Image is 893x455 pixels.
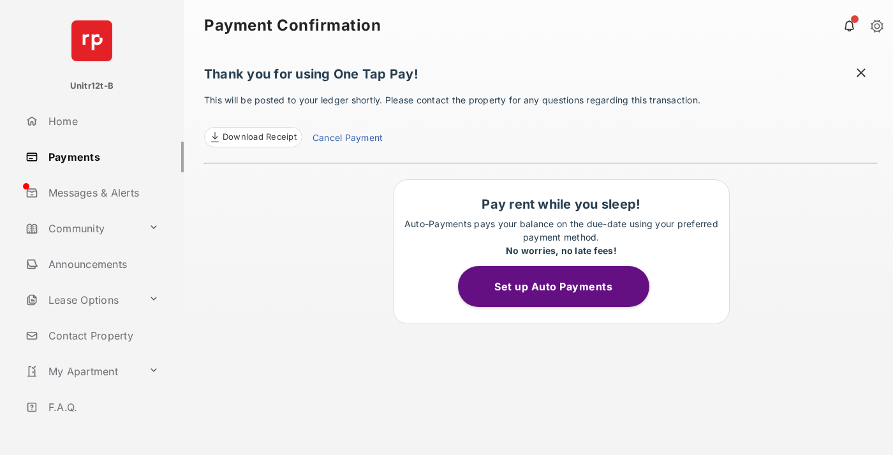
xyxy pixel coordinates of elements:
p: This will be posted to your ledger shortly. Please contact the property for any questions regardi... [204,93,878,147]
a: Contact Property [20,320,184,351]
a: My Apartment [20,356,144,387]
a: Download Receipt [204,127,302,147]
a: Set up Auto Payments [458,280,665,293]
strong: Payment Confirmation [204,18,381,33]
a: Messages & Alerts [20,177,184,208]
a: Community [20,213,144,244]
div: No worries, no late fees! [400,244,723,257]
a: Payments [20,142,184,172]
p: Auto-Payments pays your balance on the due-date using your preferred payment method. [400,217,723,257]
button: Set up Auto Payments [458,266,649,307]
a: F.A.Q. [20,392,184,422]
h1: Thank you for using One Tap Pay! [204,66,878,88]
img: svg+xml;base64,PHN2ZyB4bWxucz0iaHR0cDovL3d3dy53My5vcmcvMjAwMC9zdmciIHdpZHRoPSI2NCIgaGVpZ2h0PSI2NC... [71,20,112,61]
a: Home [20,106,184,137]
p: Unitr12t-B [70,80,114,93]
a: Announcements [20,249,184,280]
a: Lease Options [20,285,144,315]
a: Cancel Payment [313,131,383,147]
span: Download Receipt [223,131,297,144]
h1: Pay rent while you sleep! [400,197,723,212]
